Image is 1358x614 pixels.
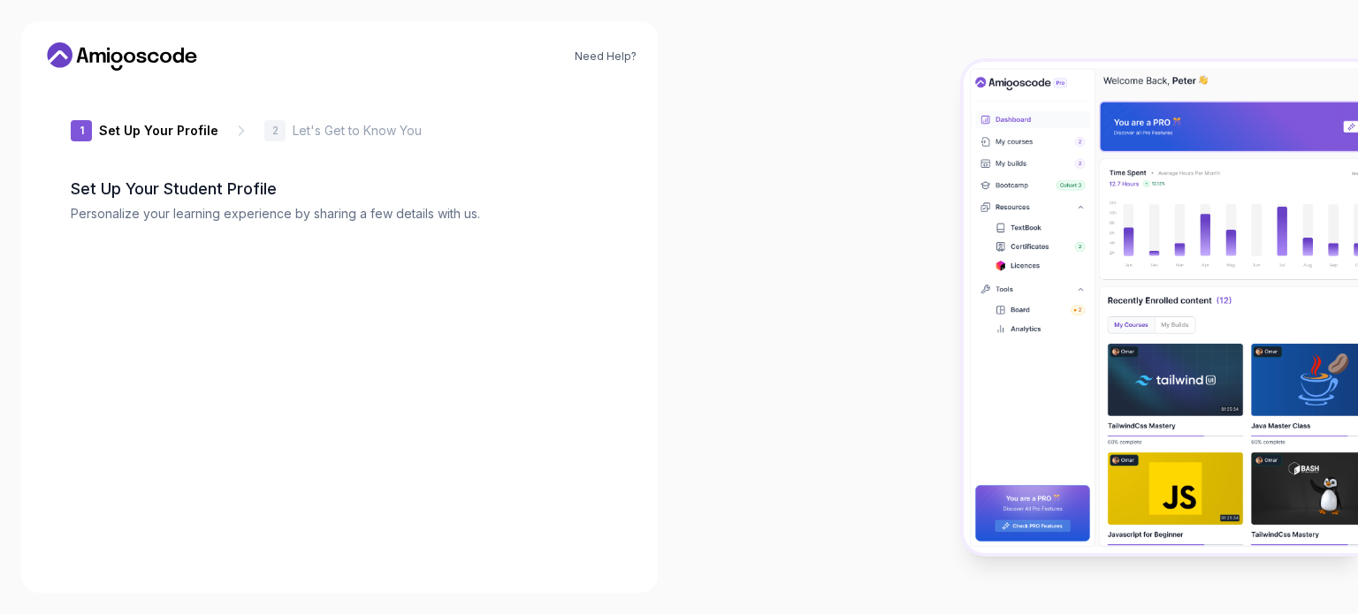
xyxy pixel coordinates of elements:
img: Amigoscode Dashboard [964,62,1358,553]
a: Need Help? [575,49,637,64]
p: 1 [80,125,84,136]
p: 2 [272,125,278,136]
p: Personalize your learning experience by sharing a few details with us. [71,205,608,223]
p: Let's Get to Know You [293,122,422,140]
h2: Set Up Your Student Profile [71,177,608,201]
a: Home link [42,42,202,71]
p: Set Up Your Profile [99,122,218,140]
